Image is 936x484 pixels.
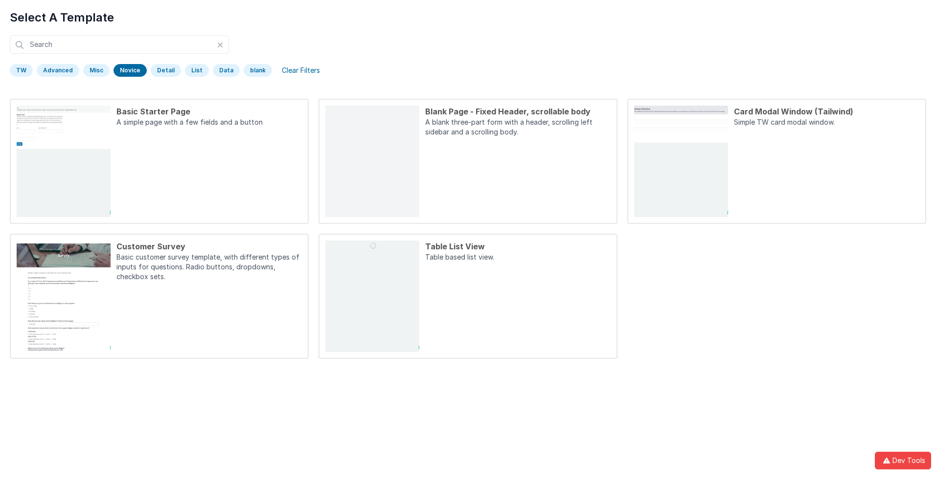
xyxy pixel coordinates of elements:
[875,452,931,469] button: Dev Tools
[734,117,919,129] p: Simple TW card modal window.
[185,64,209,77] div: List
[276,64,326,77] div: Clear Filters
[213,64,240,77] div: Data
[425,241,611,252] div: Table List View
[83,64,110,77] div: Misc
[10,10,926,25] h1: Select A Template
[425,106,611,117] div: Blank Page - Fixed Header, scrollable body
[10,64,33,77] div: TW
[244,64,272,77] div: blank
[425,117,611,139] p: A blank three-part form with a header, scrolling left sidebar and a scrolling body.
[114,64,147,77] div: Novice
[151,64,181,77] div: Detail
[37,64,79,77] div: Advanced
[116,241,302,252] div: Customer Survey
[116,252,302,284] p: Basic customer survey template, with different types of inputs for questions. Radio buttons, drop...
[116,117,302,129] p: A simple page with a few fields and a button
[734,106,919,117] div: Card Modal Window (Tailwind)
[10,35,229,54] input: Search
[425,252,611,264] p: Table based list view.
[116,106,302,117] div: Basic Starter Page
